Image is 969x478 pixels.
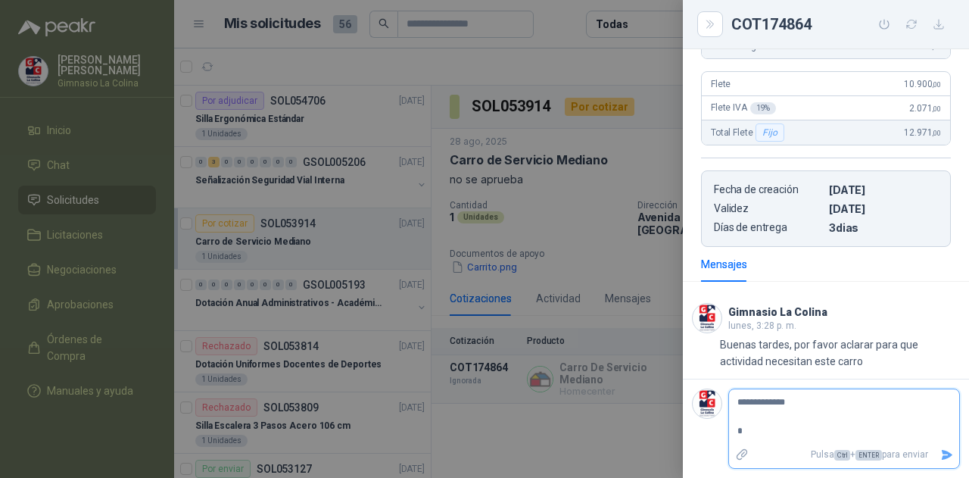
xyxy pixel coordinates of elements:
[701,15,719,33] button: Close
[729,442,755,468] label: Adjuntar archivos
[755,442,935,468] p: Pulsa + para enviar
[904,79,941,89] span: 10.900
[829,183,938,196] p: [DATE]
[711,123,787,142] span: Total Flete
[750,102,777,114] div: 19 %
[932,129,941,137] span: ,00
[693,304,721,333] img: Company Logo
[720,336,960,370] p: Buenas tardes, por favor aclarar para que actividad necesitan este carro
[714,221,823,234] p: Días de entrega
[829,221,938,234] p: 3 dias
[711,102,776,114] span: Flete IVA
[932,105,941,113] span: ,00
[693,389,721,418] img: Company Logo
[855,450,882,461] span: ENTER
[934,442,959,468] button: Enviar
[711,79,731,89] span: Flete
[728,320,796,331] span: lunes, 3:28 p. m.
[714,202,823,215] p: Validez
[932,80,941,89] span: ,00
[756,123,784,142] div: Fijo
[909,103,941,114] span: 2.071
[829,202,938,215] p: [DATE]
[834,450,850,461] span: Ctrl
[701,256,747,273] div: Mensajes
[714,183,823,196] p: Fecha de creación
[904,127,941,138] span: 12.971
[731,12,951,36] div: COT174864
[728,308,827,317] h3: Gimnasio La Colina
